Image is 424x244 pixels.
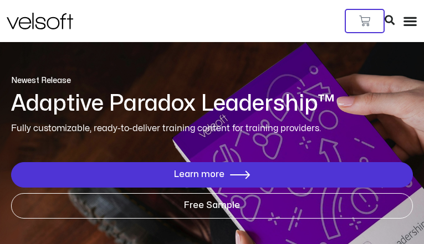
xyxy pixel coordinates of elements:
[7,13,73,29] img: Velsoft Training Materials
[11,162,413,188] a: Learn more
[11,122,413,136] p: Fully customizable, ready-to-deliver training content for training providers.
[184,201,240,211] span: Free Sample
[403,14,417,28] div: Menu Toggle
[11,193,413,219] a: Free Sample
[11,92,413,116] h1: Adaptive Paradox Leadership™
[174,170,224,180] span: Learn more
[11,75,413,86] p: Newest Release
